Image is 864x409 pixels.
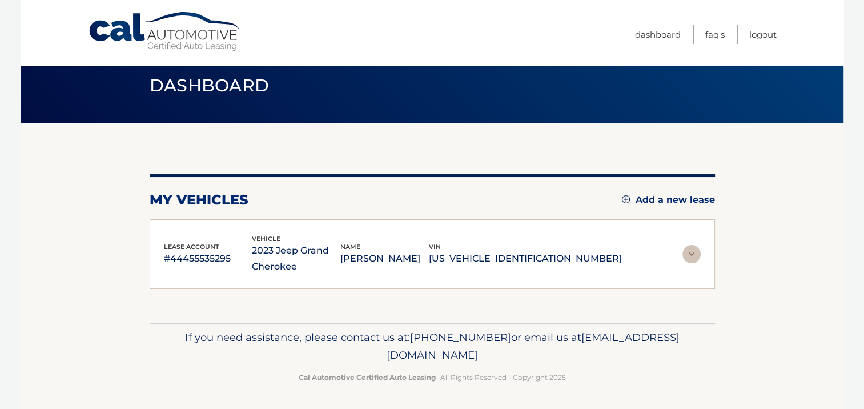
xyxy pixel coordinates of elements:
[150,191,248,208] h2: my vehicles
[340,243,360,251] span: name
[635,25,681,44] a: Dashboard
[150,75,270,96] span: Dashboard
[157,371,708,383] p: - All Rights Reserved - Copyright 2025
[299,373,436,382] strong: Cal Automotive Certified Auto Leasing
[429,243,441,251] span: vin
[252,235,280,243] span: vehicle
[682,245,701,263] img: accordion-rest.svg
[429,251,622,267] p: [US_VEHICLE_IDENTIFICATION_NUMBER]
[705,25,725,44] a: FAQ's
[410,331,511,344] span: [PHONE_NUMBER]
[88,11,242,52] a: Cal Automotive
[164,243,219,251] span: lease account
[340,251,429,267] p: [PERSON_NAME]
[252,243,340,275] p: 2023 Jeep Grand Cherokee
[622,194,715,206] a: Add a new lease
[164,251,252,267] p: #44455535295
[622,195,630,203] img: add.svg
[157,328,708,365] p: If you need assistance, please contact us at: or email us at
[749,25,777,44] a: Logout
